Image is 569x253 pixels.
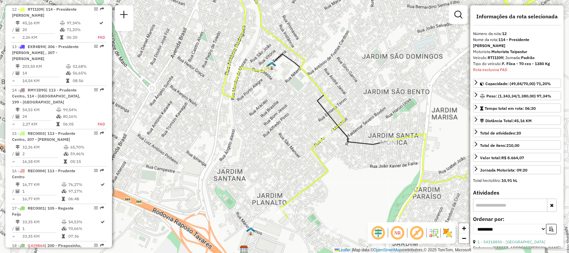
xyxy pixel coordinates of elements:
span: GAI9B64 [28,243,45,248]
em: Rota exportada [100,206,104,210]
div: Total hectolitro: [473,178,561,184]
i: Distância Total [16,183,20,187]
i: Tempo total em rota [62,197,65,201]
td: = [12,34,15,41]
span: 14 - [12,87,80,104]
i: % de utilização da cubagem [60,28,65,32]
span: 16 - [12,168,75,179]
td: 33,35 KM [22,219,61,225]
span: 45,16 KM [514,118,532,123]
span: 12 - [12,7,77,18]
img: Fluxo de ruas [428,228,439,238]
span: − [462,234,466,242]
button: Ordem crescente [546,224,557,234]
span: + [462,224,466,232]
td: 14,54 KM [22,77,66,84]
strong: 114 - Presidente [PERSON_NAME] [473,37,529,48]
span: Ocultar deslocamento [370,225,386,241]
em: Opções [94,243,98,247]
span: | 113 - Prudente Centro, 114 - [GEOGRAPHIC_DATA], 199 - [GEOGRAPHIC_DATA] [12,87,80,104]
span: 17 - [12,206,74,217]
i: Tempo total em rota [64,160,67,164]
i: Rota otimizada [101,220,105,224]
td: 56,65% [72,70,104,76]
td: 16,77 KM [22,196,61,202]
div: Motorista: [473,49,561,55]
strong: 20 [516,131,521,136]
td: 06:05 [63,121,90,128]
i: Total de Atividades [16,71,20,75]
div: Número da rota: [473,31,561,37]
i: % de utilização da cubagem [64,152,69,156]
td: FAD [97,34,105,41]
td: 45,16 KM [22,20,60,26]
div: Endereço: [STREET_ADDRESS][PERSON_NAME] [473,245,561,251]
strong: F. Fiixa - 70 cxs - 1380 Kg [502,61,550,66]
span: RTI1I09 [28,7,43,12]
span: REC0001 [28,206,45,211]
td: = [12,158,15,165]
td: 33,35 KM [22,233,61,240]
td: = [12,121,15,128]
i: Tempo total em rota [62,234,65,238]
td: 2 [22,151,63,157]
strong: Padrão [521,55,535,60]
i: Total de Atividades [16,152,20,156]
td: / [12,225,15,232]
i: Tempo total em rota [60,35,64,39]
td: 16,18 KM [22,158,63,165]
em: Opções [94,7,98,11]
h4: Atividades [473,190,561,196]
i: Rota otimizada [99,21,103,25]
a: Total de atividades:20 [473,128,561,137]
i: Distância Total [16,108,20,112]
a: Capacidade: (49,84/70,00) 71,20% [473,79,561,88]
td: 70,66% [68,225,100,232]
td: 16,77 KM [22,181,61,188]
a: Nova sessão e pesquisa [117,8,131,23]
td: / [12,188,15,195]
td: 32,36 KM [22,144,63,151]
td: 05:15 [70,158,104,165]
a: Total de itens:210,00 [473,141,561,150]
td: 07:36 [68,233,100,240]
strong: 10,91 hL [501,178,517,183]
span: | Jornada: [503,55,535,60]
td: = [12,233,15,240]
div: Distância Total: [480,118,532,124]
a: Leaflet [335,248,351,252]
h4: Informações da rota selecionada [473,13,561,20]
div: Tipo do veículo: [473,61,561,67]
td: / [12,26,15,33]
span: Ocultar NR [390,225,406,241]
div: Map data © contributors,© 2025 TomTom, Microsoft [333,247,473,253]
span: RMY2D95 [28,87,46,92]
td: 52,68% [72,63,104,70]
td: 97,17% [68,188,100,195]
span: 13 - [12,44,79,61]
i: % de utilização do peso [60,21,65,25]
span: REC0003 [28,131,45,136]
a: Distância Total:45,16 KM [473,116,561,125]
strong: R$ 8.664,07 [501,155,524,160]
i: Total de Atividades [16,227,20,231]
span: Tempo total em rota: 06:20 [485,106,536,111]
strong: 210,00 [506,143,519,148]
span: Total de atividades: [480,131,521,136]
td: 06:20 [67,34,98,41]
span: EXR4B94 [28,44,45,49]
em: Rota exportada [100,88,104,92]
img: Exibir/Ocultar setores [442,228,453,238]
i: Distância Total [16,220,20,224]
span: Capacidade: (49,84/70,00) 71,20% [485,81,551,86]
td: 71,20% [67,26,98,33]
td: 97,34% [67,20,98,26]
i: % de utilização da cubagem [62,227,67,231]
td: 59,46% [70,151,104,157]
td: / [12,113,15,120]
em: Opções [94,206,98,210]
i: % de utilização do peso [64,145,69,149]
i: % de utilização da cubagem [62,189,67,193]
i: % de utilização da cubagem [66,71,71,75]
i: Rota otimizada [101,183,105,187]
